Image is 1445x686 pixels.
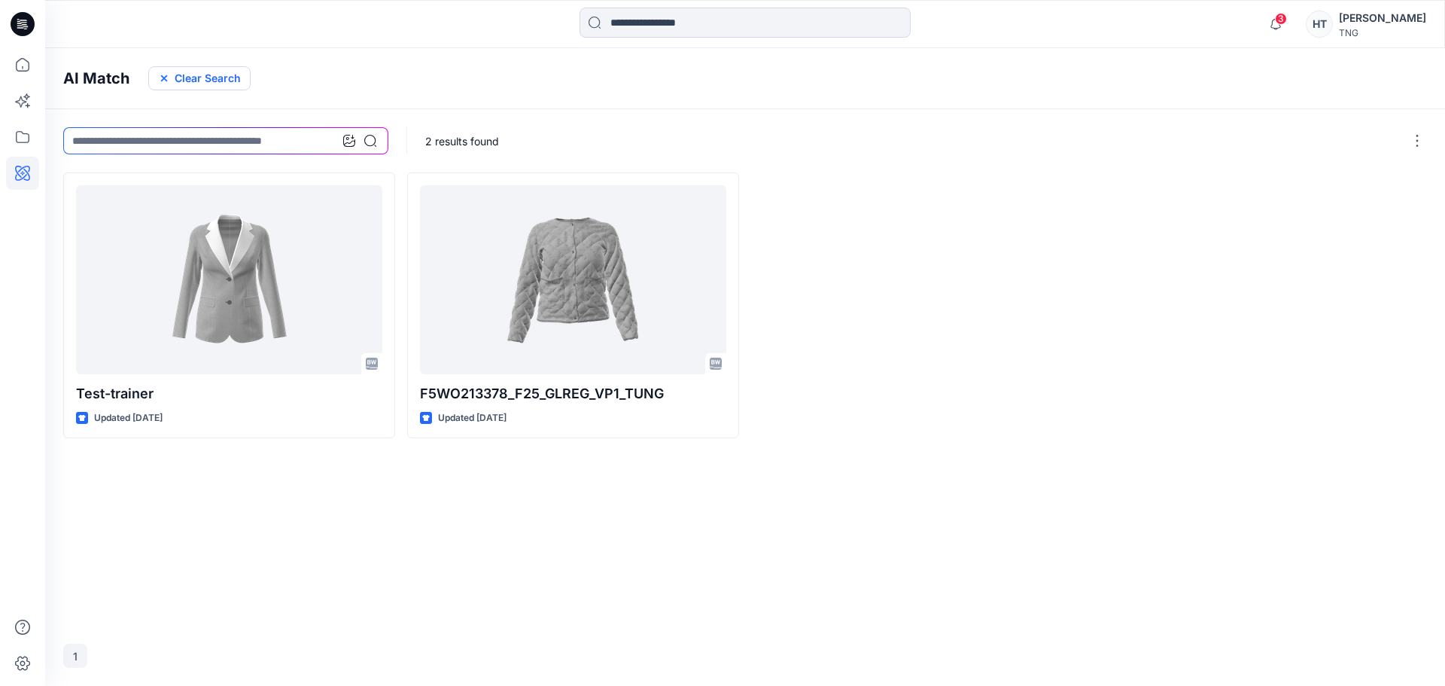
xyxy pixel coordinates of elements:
[425,133,499,149] p: 2 results found
[76,185,382,374] a: Test-trainer
[63,644,87,668] button: 1
[94,410,163,426] p: Updated [DATE]
[420,185,726,374] a: F5WO213378_F25_GLREG_VP1_TUNG
[76,383,382,404] p: Test-trainer
[1275,13,1287,25] span: 3
[1339,27,1426,38] div: TNG
[438,410,507,426] p: Updated [DATE]
[420,383,726,404] p: F5WO213378_F25_GLREG_VP1_TUNG
[1306,11,1333,38] div: HT
[148,66,251,90] button: Clear Search
[63,69,129,87] h4: AI Match
[1339,9,1426,27] div: [PERSON_NAME]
